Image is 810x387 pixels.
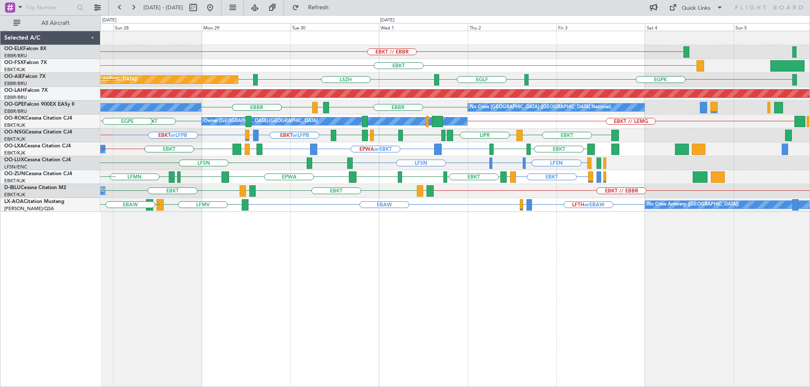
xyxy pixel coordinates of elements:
[102,17,116,24] div: [DATE]
[468,23,556,31] div: Thu 2
[4,122,25,128] a: EBKT/KJK
[4,130,25,135] span: OO-NSG
[4,74,22,79] span: OO-AIE
[22,20,89,26] span: All Aircraft
[4,116,25,121] span: OO-ROK
[4,46,23,51] span: OO-ELK
[113,23,202,31] div: Sun 28
[4,67,25,73] a: EBKT/KJK
[4,60,24,65] span: OO-FSX
[4,144,24,149] span: OO-LXA
[4,157,71,163] a: OO-LUXCessna Citation CJ4
[4,130,72,135] a: OO-NSGCessna Citation CJ4
[4,136,25,142] a: EBKT/KJK
[301,5,336,11] span: Refresh
[4,157,24,163] span: OO-LUX
[379,23,467,31] div: Wed 1
[645,23,734,31] div: Sat 4
[682,4,710,13] div: Quick Links
[4,60,47,65] a: OO-FSXFalcon 7X
[4,46,46,51] a: OO-ELKFalcon 8X
[4,88,48,93] a: OO-LAHFalcon 7X
[9,16,92,30] button: All Aircraft
[4,192,25,198] a: EBKT/KJK
[143,4,183,11] span: [DATE] - [DATE]
[204,115,318,128] div: Owner [GEOGRAPHIC_DATA]-[GEOGRAPHIC_DATA]
[4,164,27,170] a: LFSN/ENC
[4,150,25,156] a: EBKT/KJK
[4,206,54,212] a: [PERSON_NAME]/QSA
[4,102,24,107] span: OO-GPE
[4,178,25,184] a: EBKT/KJK
[288,1,339,14] button: Refresh
[4,94,27,101] a: EBBR/BRU
[4,185,66,190] a: D-IBLUCessna Citation M2
[4,171,72,176] a: OO-ZUNCessna Citation CJ4
[4,80,27,87] a: EBBR/BRU
[4,108,27,115] a: EBBR/BRU
[4,53,27,59] a: EBBR/BRU
[26,1,74,14] input: Trip Number
[4,88,24,93] span: OO-LAH
[665,1,727,14] button: Quick Links
[470,101,611,114] div: No Crew [GEOGRAPHIC_DATA] ([GEOGRAPHIC_DATA] National)
[4,74,46,79] a: OO-AIEFalcon 7X
[647,198,739,211] div: No Crew Antwerp ([GEOGRAPHIC_DATA])
[290,23,379,31] div: Tue 30
[4,199,65,204] a: LX-AOACitation Mustang
[4,185,21,190] span: D-IBLU
[4,116,72,121] a: OO-ROKCessna Citation CJ4
[4,171,25,176] span: OO-ZUN
[4,199,24,204] span: LX-AOA
[202,23,290,31] div: Mon 29
[4,102,74,107] a: OO-GPEFalcon 900EX EASy II
[380,17,394,24] div: [DATE]
[4,144,71,149] a: OO-LXACessna Citation CJ4
[556,23,645,31] div: Fri 3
